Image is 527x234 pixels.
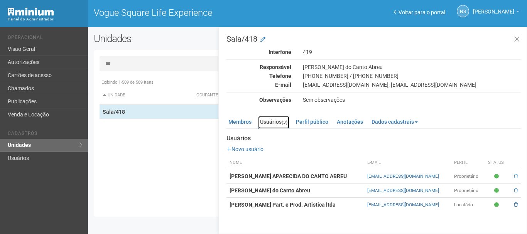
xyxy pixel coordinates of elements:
div: [PERSON_NAME] do Canto Abreu [297,64,527,71]
div: 419 [297,49,527,56]
div: Exibindo 1-509 de 509 itens [100,79,515,86]
a: Modificar a unidade [260,36,265,44]
div: Sem observações [297,96,527,103]
a: Perfil público [294,116,330,128]
td: Locatário [451,198,485,212]
a: Voltar para o portal [394,9,445,15]
div: Telefone [221,72,297,79]
th: Unidade: activate to sort column descending [100,86,194,105]
h2: Unidades [94,33,265,44]
a: [EMAIL_ADDRESS][DOMAIN_NAME] [367,173,439,179]
h3: Sala/418 [226,35,521,43]
th: Nome [226,157,364,169]
strong: [PERSON_NAME] Part. e Prod. Artistica ltda [230,202,336,208]
a: Dados cadastrais [370,116,420,128]
div: Responsável [221,64,297,71]
a: [EMAIL_ADDRESS][DOMAIN_NAME] [367,202,439,207]
div: Observações [221,96,297,103]
small: (3) [282,120,287,125]
a: [PERSON_NAME] [473,10,519,16]
a: Usuários(3) [258,116,289,129]
th: Perfil [451,157,485,169]
a: Anotações [335,116,365,128]
th: E-mail [364,157,451,169]
strong: [PERSON_NAME] do Canto Abreu [230,187,310,194]
a: Novo usuário [226,146,263,152]
div: Interfone [221,49,297,56]
span: Ativo [494,202,501,208]
a: Membros [226,116,253,128]
div: [PHONE_NUMBER] / [PHONE_NUMBER] [297,72,527,79]
li: Cadastros [8,131,82,139]
a: [EMAIL_ADDRESS][DOMAIN_NAME] [367,188,439,193]
h1: Vogue Square Life Experience [94,8,302,18]
span: Ativo [494,187,501,194]
a: NS [457,5,469,17]
strong: [PERSON_NAME] APARECIDA DO CANTO ABREU [230,173,347,179]
td: Proprietário [451,169,485,183]
td: Proprietário [451,183,485,198]
div: E-mail [221,81,297,88]
img: Minium [8,8,54,16]
strong: Sala/418 [103,109,125,115]
th: Ocupante: activate to sort column ascending [193,86,366,105]
div: [EMAIL_ADDRESS][DOMAIN_NAME]; [EMAIL_ADDRESS][DOMAIN_NAME] [297,81,527,88]
li: Operacional [8,35,82,43]
div: Painel do Administrador [8,16,82,23]
span: Nicolle Silva [473,1,514,15]
strong: Usuários [226,135,521,142]
span: Ativo [494,173,501,180]
th: Status [485,157,510,169]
